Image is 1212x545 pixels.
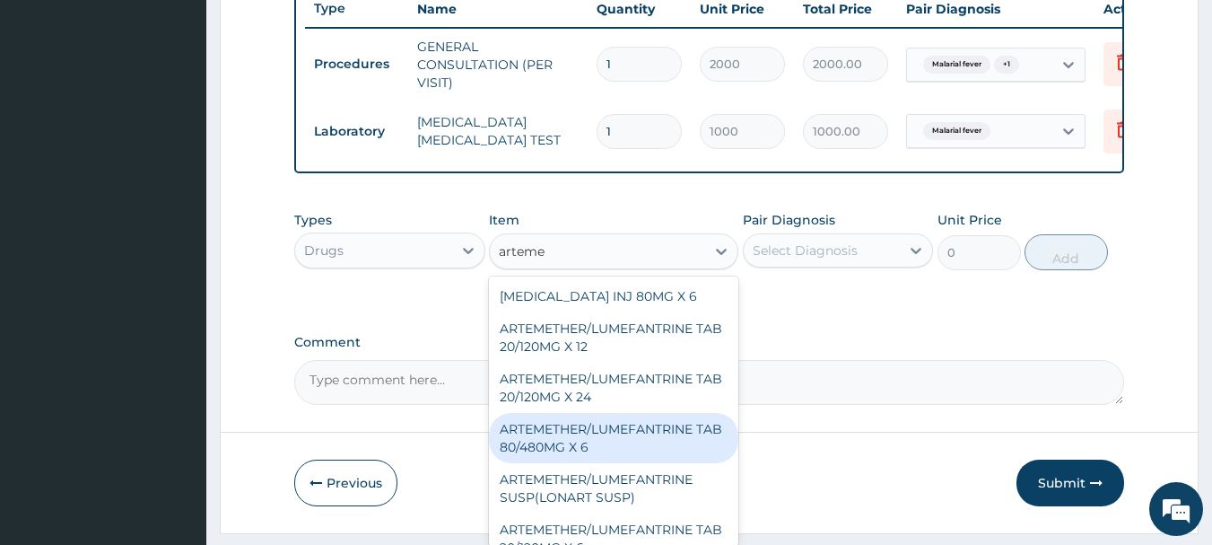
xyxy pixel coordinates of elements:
label: Comment [294,335,1125,350]
span: Malarial fever [923,56,990,74]
button: Add [1025,234,1108,270]
div: Drugs [304,242,344,259]
div: [MEDICAL_DATA] INJ 80MG X 6 [489,280,738,312]
textarea: Type your message and hit 'Enter' [9,358,342,421]
div: Select Diagnosis [753,242,858,259]
span: + 1 [994,56,1019,74]
td: GENERAL CONSULTATION (PER VISIT) [408,29,588,101]
div: ARTEMETHER/LUMEFANTRINE TAB 20/120MG X 24 [489,363,738,413]
td: Procedures [305,48,408,81]
span: We're online! [104,160,248,341]
label: Unit Price [937,211,1002,229]
div: Chat with us now [93,101,301,124]
div: ARTEMETHER/LUMEFANTRINE TAB 80/480MG X 6 [489,413,738,463]
label: Pair Diagnosis [743,211,835,229]
label: Types [294,213,332,228]
td: [MEDICAL_DATA] [MEDICAL_DATA] TEST [408,104,588,158]
button: Previous [294,460,397,506]
div: ARTEMETHER/LUMEFANTRINE TAB 20/120MG X 12 [489,312,738,363]
img: d_794563401_company_1708531726252_794563401 [33,90,73,135]
div: ARTEMETHER/LUMEFANTRINE SUSP(LONART SUSP) [489,463,738,514]
span: Malarial fever [923,122,990,140]
td: Laboratory [305,115,408,148]
button: Submit [1016,460,1124,506]
label: Item [489,211,519,229]
div: Minimize live chat window [294,9,337,52]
